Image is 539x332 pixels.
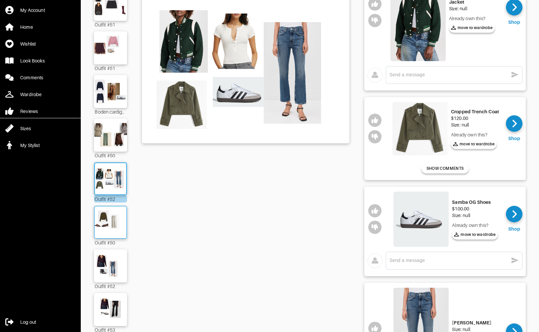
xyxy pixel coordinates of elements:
div: Outfit #52 [94,195,127,203]
div: Shop [508,19,520,25]
div: Log out [20,319,36,325]
div: Outfit #51 [94,21,127,28]
span: SHOW COMMENTS [427,166,464,171]
div: Cropped Trench Coat [451,108,499,115]
img: Outfit Boden cardigan replacement [92,78,130,105]
div: Already own this? [451,131,499,138]
div: Samba OG Shoes [452,199,498,205]
div: Sizes [20,125,31,132]
div: Already own this? [452,222,498,229]
span: move to wardrobe [451,25,493,31]
div: Size: null [452,212,498,219]
img: Outfit Outfit #52 [93,166,128,191]
div: Shop [508,135,520,142]
img: avatar [368,68,382,83]
div: Size: null [451,122,499,128]
span: move to wardrobe [454,232,496,238]
div: Outfit #52 [94,282,127,290]
button: move to wardrobe [449,23,495,33]
img: Outfit Outfit #52 [92,253,130,279]
div: Comments [20,74,43,81]
a: Shop [506,206,522,232]
img: Outfit Outfit #50 [93,210,128,235]
img: Outfit Outfit #51 [92,35,130,61]
div: Boden cardigan replacement [94,108,127,115]
div: Shop [508,226,520,232]
div: Outfit #50 [94,152,127,159]
div: Look Books [20,57,45,64]
div: My Stylist [20,142,40,149]
a: Shop [506,115,522,142]
div: Outfit #50 [94,239,127,246]
div: Wardrobe [20,91,42,98]
div: $100.00 [452,205,498,212]
div: Reviews [20,108,38,115]
div: $120.00 [451,115,499,122]
button: move to wardrobe [452,230,498,240]
div: My Account [20,7,45,14]
button: SHOW COMMENTS [421,164,469,173]
button: move to wardrobe [451,139,497,149]
div: Home [20,24,33,30]
div: Outfit #51 [94,64,127,72]
img: Cropped Trench Coat [392,102,448,155]
img: avatar [368,253,382,268]
img: Outfit Outfit #53 [92,296,130,323]
img: Samba OG Shoes [393,192,449,247]
div: [PERSON_NAME] [452,319,498,326]
span: move to wardrobe [453,141,495,147]
img: Outfit Outfit #50 [92,122,130,148]
div: Wishlist [20,41,36,47]
div: Size: null [449,5,501,12]
div: Already own this? [449,15,501,22]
